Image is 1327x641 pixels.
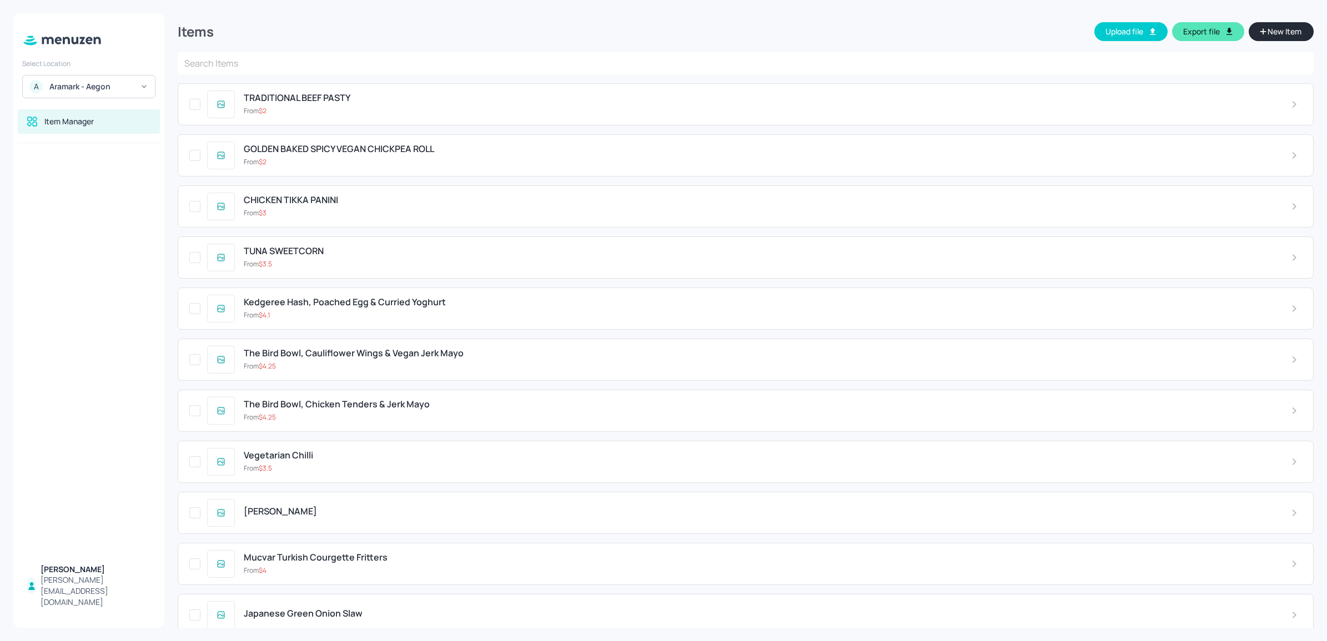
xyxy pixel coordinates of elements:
span: The Bird Bowl, Cauliflower Wings & Vegan Jerk Mayo [244,348,464,359]
button: Export file [1172,22,1244,41]
span: GOLDEN BAKED SPICY VEGAN CHICKPEA ROLL [244,144,434,154]
p: From [244,106,267,116]
span: Vegetarian Chilli [244,450,313,461]
span: $ 3.5 [259,259,272,269]
p: From [244,157,267,167]
span: The Bird Bowl, Chicken Tenders & Jerk Mayo [244,399,430,410]
span: $ 2 [259,106,267,115]
span: Kedgeree Hash, Poached Egg & Curried Yoghurt [244,297,446,307]
span: CHICKEN TIKKA PANINI [244,195,338,205]
p: From [244,412,276,422]
span: [PERSON_NAME] [244,506,317,517]
div: A [29,80,43,93]
span: $ 3.5 [259,463,272,473]
p: From [244,361,276,371]
span: Mucvar Turkish Courgette Fritters [244,552,388,563]
div: [PERSON_NAME][EMAIL_ADDRESS][DOMAIN_NAME] [41,574,151,608]
div: Aramark - Aegon [49,81,133,92]
p: From [244,566,267,576]
span: TUNA SWEETCORN [244,246,324,256]
div: [PERSON_NAME] [41,564,151,575]
input: Search Items [178,52,1314,74]
button: Upload file [1094,22,1168,41]
p: From [244,208,267,218]
div: Item Manager [44,116,94,127]
span: $ 4.1 [259,310,270,320]
span: $ 4.25 [259,412,276,422]
p: From [244,463,272,473]
button: New Item [1249,22,1314,41]
span: TRADITIONAL BEEF PASTY [244,93,350,103]
div: Items [178,23,214,41]
p: From [244,310,270,320]
span: $ 2 [259,157,267,166]
span: New Item [1266,26,1303,38]
span: $ 4.25 [259,361,276,371]
span: $ 3 [259,208,267,218]
p: From [244,259,272,269]
span: $ 4 [259,566,267,575]
div: Select Location [22,59,155,68]
span: Japanese Green Onion Slaw [244,608,363,619]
